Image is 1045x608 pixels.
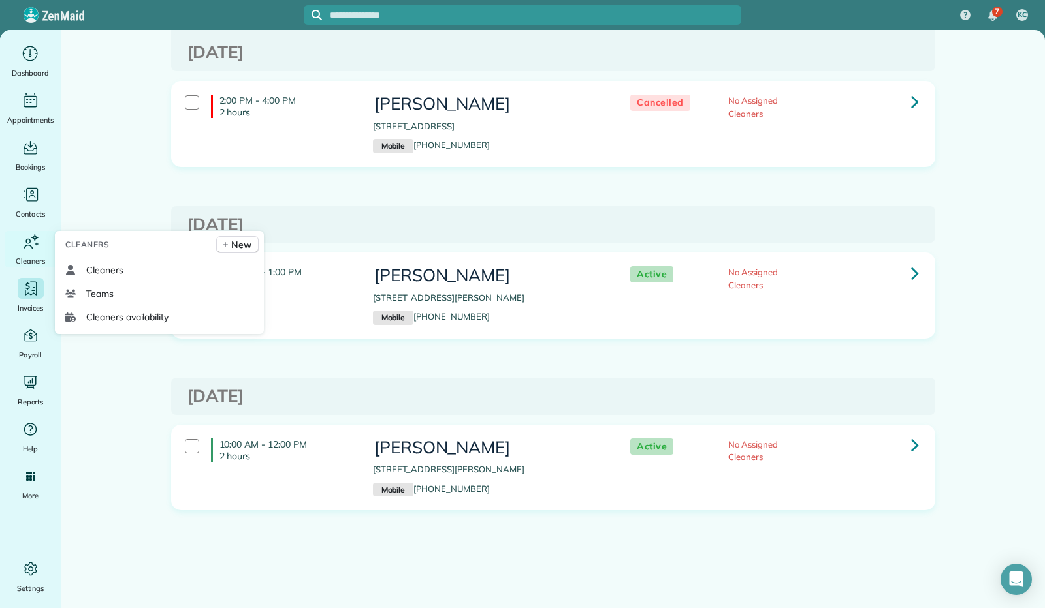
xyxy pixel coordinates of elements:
[5,90,56,127] a: Appointments
[211,95,353,118] h4: 2:00 PM - 4:00 PM
[219,106,353,118] p: 2 hours
[60,258,259,282] a: Cleaners
[5,372,56,408] a: Reports
[373,483,490,494] a: Mobile[PHONE_NUMBER]
[18,395,44,408] span: Reports
[5,558,56,595] a: Settings
[86,287,114,300] span: Teams
[373,266,604,285] h3: [PERSON_NAME]
[728,95,778,119] span: No Assigned Cleaners
[5,278,56,314] a: Invoices
[16,254,45,267] span: Cleaners
[219,450,353,462] p: 2 hours
[86,311,169,324] span: Cleaners availability
[86,264,123,277] span: Cleaners
[5,419,56,455] a: Help
[5,184,56,220] a: Contacts
[60,282,259,305] a: Teams
[630,266,673,282] span: Active
[373,483,413,497] small: Mobile
[216,236,259,253] a: New
[1001,564,1032,595] div: Open Intercom Messenger
[5,137,56,174] a: Bookings
[7,114,54,127] span: Appointments
[211,438,353,462] h4: 10:00 AM - 12:00 PM
[728,439,778,463] span: No Assigned Cleaners
[187,43,919,62] h3: [DATE]
[728,267,778,290] span: No Assigned Cleaners
[23,442,39,455] span: Help
[19,348,42,361] span: Payroll
[5,43,56,80] a: Dashboard
[373,311,490,322] a: Mobile[PHONE_NUMBER]
[18,301,44,314] span: Invoices
[630,95,690,111] span: Cancelled
[5,231,56,267] a: Cleaners
[17,582,44,595] span: Settings
[65,238,109,251] span: Cleaners
[995,7,999,17] span: 7
[187,387,919,406] h3: [DATE]
[373,463,604,476] p: [STREET_ADDRESS][PERSON_NAME]
[1018,10,1027,20] span: KC
[219,279,353,290] p: 2 hours
[312,10,322,20] svg: Focus search
[12,67,49,80] span: Dashboard
[187,215,919,234] h3: [DATE]
[373,120,604,133] p: [STREET_ADDRESS]
[373,139,413,153] small: Mobile
[22,489,39,502] span: More
[16,160,46,174] span: Bookings
[373,140,490,150] a: Mobile[PHONE_NUMBER]
[373,95,604,114] h3: [PERSON_NAME]
[373,292,604,305] p: [STREET_ADDRESS][PERSON_NAME]
[16,207,45,220] span: Contacts
[979,1,1006,30] div: 7 unread notifications
[373,438,604,457] h3: [PERSON_NAME]
[231,238,251,251] span: New
[5,325,56,361] a: Payroll
[630,438,673,455] span: Active
[211,266,353,290] h4: 11:00 AM - 1:00 PM
[60,305,259,329] a: Cleaners availability
[373,311,413,325] small: Mobile
[304,10,322,20] button: Focus search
